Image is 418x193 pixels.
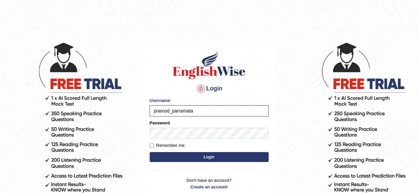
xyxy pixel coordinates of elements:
[150,144,154,148] input: Remember me
[150,142,185,149] label: Remember me
[150,97,171,104] label: Username
[150,83,269,94] h4: Login
[150,152,269,162] button: Login
[171,50,247,80] img: Logo of English Wise sign in for intelligent practice with AI
[150,184,269,190] a: Create an account
[150,120,170,126] label: Password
